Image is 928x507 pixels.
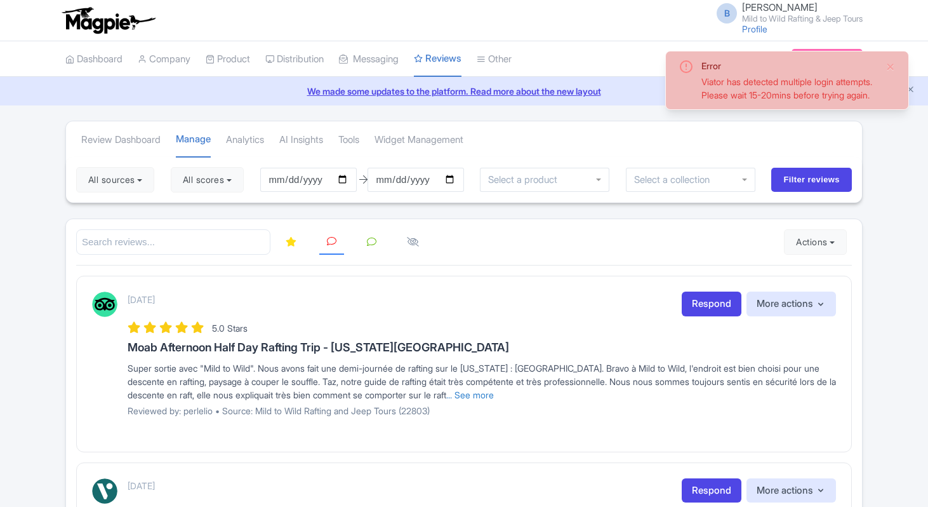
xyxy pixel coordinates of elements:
a: Dashboard [65,42,123,77]
input: Select a collection [634,174,719,186]
a: Tools [338,123,359,158]
button: More actions [746,292,836,316]
p: Reviewed by: perlelio • Source: Mild to Wild Rafting and Jeep Tours (22803) [128,404,836,417]
input: Filter reviews [771,168,852,192]
a: Product [206,42,250,77]
img: Viator Logo [92,478,117,504]
p: [DATE] [128,293,155,306]
span: 5.0 Stars [212,323,248,334]
small: Mild to Wild Rafting & Jeep Tours [742,15,863,23]
h3: Moab Afternoon Half Day Rafting Trip - [US_STATE][GEOGRAPHIC_DATA] [128,341,836,354]
input: Search reviews... [76,229,270,255]
a: B [PERSON_NAME] Mild to Wild Rafting & Jeep Tours [709,3,863,23]
a: Respond [682,292,741,316]
span: [PERSON_NAME] [742,1,818,13]
p: [DATE] [128,479,155,492]
img: logo-ab69f6fb50320c5b225c76a69d11143b.png [59,6,157,34]
span: B [717,3,737,24]
a: ... See more [446,389,494,400]
a: We made some updates to the platform. Read more about the new layout [8,84,920,98]
a: Profile [742,24,767,34]
a: Analytics [226,123,264,158]
div: Viator has detected multiple login attempts. Please wait 15-20mins before trying again. [701,75,875,102]
a: Other [477,42,512,77]
button: Close [885,59,896,74]
a: Manage [176,122,211,158]
a: Distribution [265,42,324,77]
button: All scores [171,167,244,193]
img: Tripadvisor Logo [92,292,117,317]
a: Reviews [414,41,461,78]
button: Actions [784,229,847,255]
button: More actions [746,478,836,503]
button: Close announcement [906,83,915,98]
a: Respond [682,478,741,503]
a: Messaging [339,42,399,77]
a: Subscription [792,49,863,68]
a: Review Dashboard [81,123,161,158]
a: AI Insights [279,123,323,158]
a: Widget Management [375,123,463,158]
a: Company [138,42,190,77]
input: Select a product [488,174,564,186]
div: Error [701,59,875,72]
button: All sources [76,167,154,193]
div: Super sortie avec "Mild to Wild". Nous avons fait une demi-journée de rafting sur le [US_STATE] :... [128,362,836,402]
